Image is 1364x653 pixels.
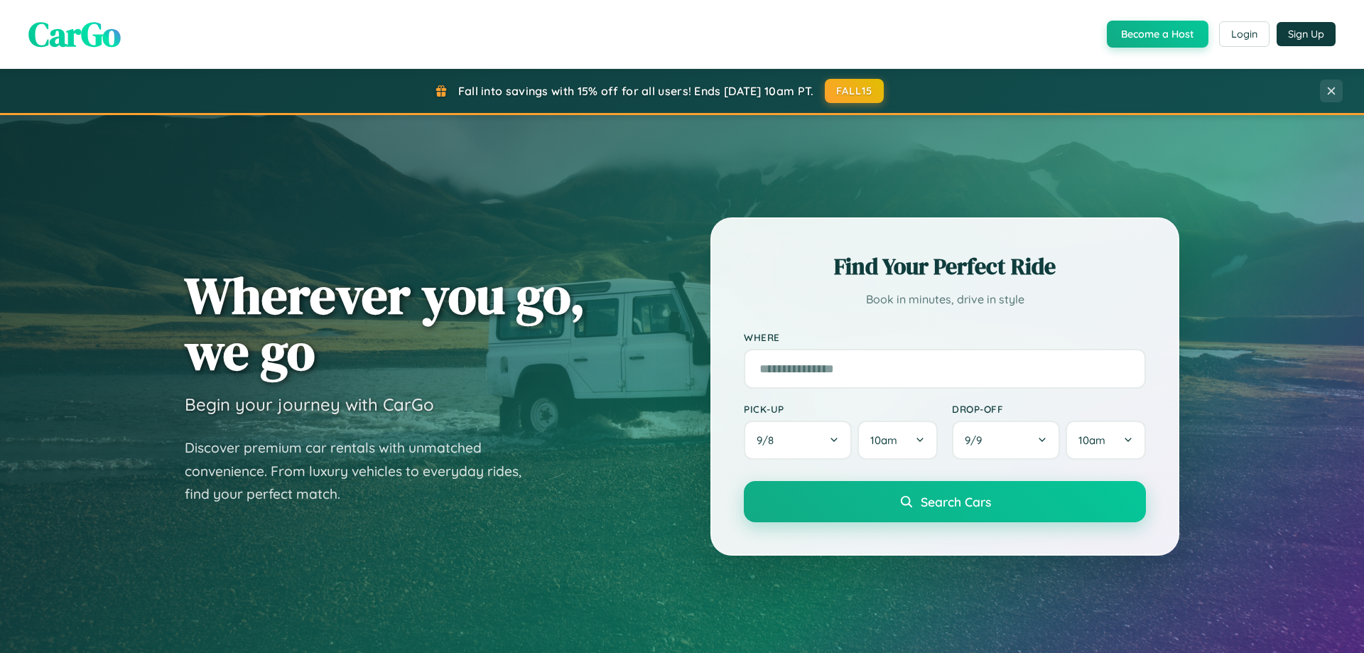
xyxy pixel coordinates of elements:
[744,331,1146,343] label: Where
[757,433,781,447] span: 9 / 8
[744,421,852,460] button: 9/8
[921,494,991,509] span: Search Cars
[185,436,540,506] p: Discover premium car rentals with unmatched convenience. From luxury vehicles to everyday rides, ...
[1066,421,1146,460] button: 10am
[744,251,1146,282] h2: Find Your Perfect Ride
[744,289,1146,310] p: Book in minutes, drive in style
[185,267,585,379] h1: Wherever you go, we go
[857,421,938,460] button: 10am
[952,403,1146,415] label: Drop-off
[28,11,121,58] span: CarGo
[1277,22,1336,46] button: Sign Up
[458,84,814,98] span: Fall into savings with 15% off for all users! Ends [DATE] 10am PT.
[1078,433,1105,447] span: 10am
[1219,21,1270,47] button: Login
[1107,21,1208,48] button: Become a Host
[965,433,989,447] span: 9 / 9
[870,433,897,447] span: 10am
[185,394,434,415] h3: Begin your journey with CarGo
[825,79,884,103] button: FALL15
[744,403,938,415] label: Pick-up
[744,481,1146,522] button: Search Cars
[952,421,1060,460] button: 9/9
